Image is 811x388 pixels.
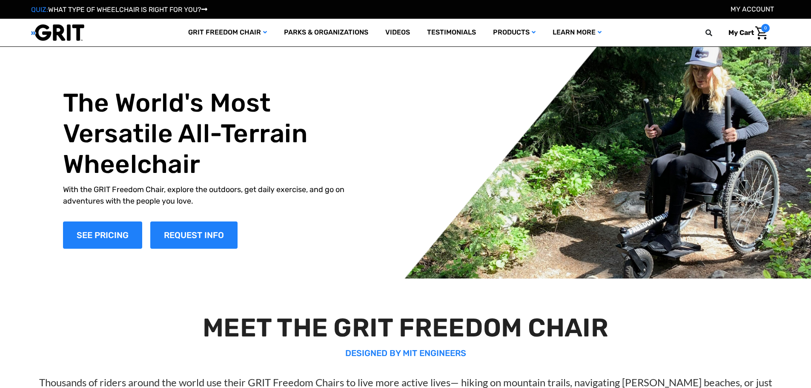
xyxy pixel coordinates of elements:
span: My Cart [728,29,754,37]
a: Shop Now [63,221,142,249]
a: Slide number 1, Request Information [150,221,238,249]
a: Account [731,5,774,13]
img: GRIT All-Terrain Wheelchair and Mobility Equipment [31,24,84,41]
a: Cart with 0 items [722,24,770,42]
h1: The World's Most Versatile All-Terrain Wheelchair [63,88,364,180]
a: Parks & Organizations [275,19,377,46]
h2: MEET THE GRIT FREEDOM CHAIR [20,313,791,343]
span: 0 [761,24,770,32]
p: DESIGNED BY MIT ENGINEERS [20,347,791,359]
a: Learn More [544,19,610,46]
input: Search [709,24,722,42]
a: Products [484,19,544,46]
img: Cart [755,26,768,40]
a: Testimonials [418,19,484,46]
span: QUIZ: [31,6,48,14]
p: With the GRIT Freedom Chair, explore the outdoors, get daily exercise, and go on adventures with ... [63,184,364,207]
a: GRIT Freedom Chair [180,19,275,46]
a: Videos [377,19,418,46]
a: QUIZ:WHAT TYPE OF WHEELCHAIR IS RIGHT FOR YOU? [31,6,207,14]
